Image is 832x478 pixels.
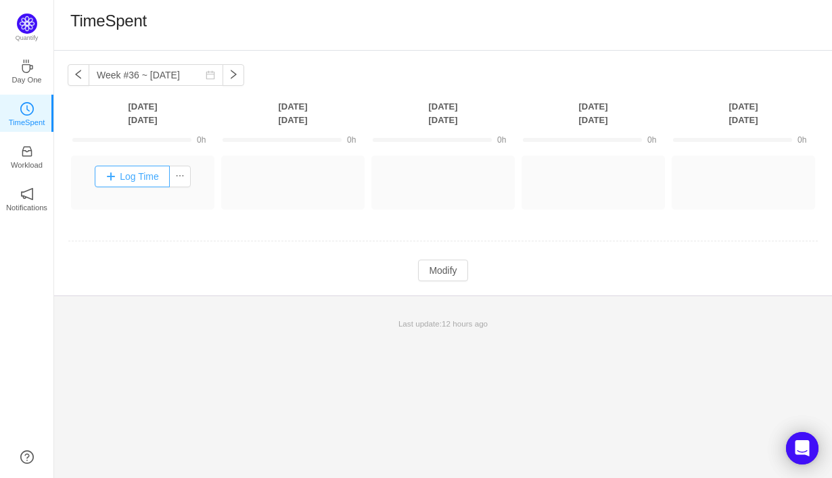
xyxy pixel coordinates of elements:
[418,260,467,281] button: Modify
[223,64,244,86] button: icon: right
[20,145,34,158] i: icon: inbox
[368,99,518,127] th: [DATE] [DATE]
[11,159,43,171] p: Workload
[89,64,223,86] input: Select a week
[668,99,818,127] th: [DATE] [DATE]
[17,14,37,34] img: Quantify
[20,191,34,205] a: icon: notificationNotifications
[197,135,206,145] span: 0h
[20,187,34,201] i: icon: notification
[347,135,356,145] span: 0h
[11,74,41,86] p: Day One
[20,106,34,120] a: icon: clock-circleTimeSpent
[20,149,34,162] a: icon: inboxWorkload
[798,135,806,145] span: 0h
[20,64,34,77] a: icon: coffeeDay One
[786,432,818,464] div: Open Intercom Messenger
[518,99,668,127] th: [DATE] [DATE]
[68,99,218,127] th: [DATE] [DATE]
[68,64,89,86] button: icon: left
[206,70,215,80] i: icon: calendar
[169,166,191,187] button: icon: ellipsis
[70,11,147,31] h1: TimeSpent
[442,319,488,328] span: 12 hours ago
[6,201,47,214] p: Notifications
[16,34,39,43] p: Quantify
[497,135,506,145] span: 0h
[20,102,34,116] i: icon: clock-circle
[95,166,170,187] button: Log Time
[9,116,45,128] p: TimeSpent
[218,99,368,127] th: [DATE] [DATE]
[20,450,34,464] a: icon: question-circle
[398,319,488,328] span: Last update:
[647,135,656,145] span: 0h
[20,59,34,73] i: icon: coffee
